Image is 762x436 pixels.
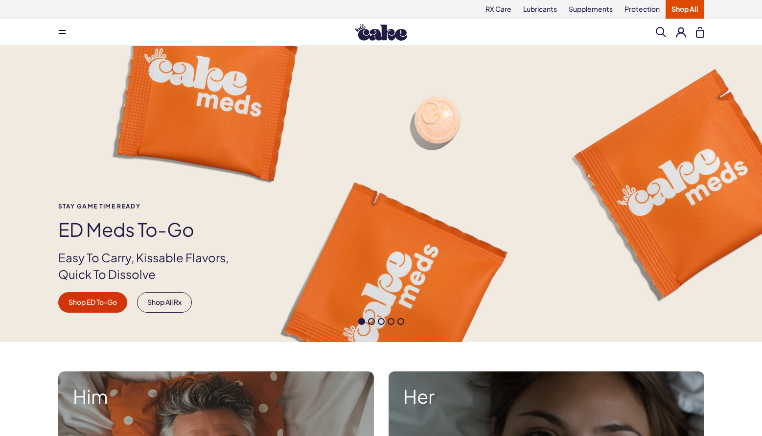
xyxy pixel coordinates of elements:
[355,24,407,41] img: Hello Cake
[58,250,245,282] p: Easy To Carry, Kissable Flavors, Quick To Dissolve
[58,292,127,313] a: Shop ED To-Go
[58,219,245,240] h1: ED Meds to-go
[73,386,359,407] strong: Him
[137,292,192,313] a: Shop All Rx
[58,203,245,209] span: Stay Game time ready
[403,386,690,407] strong: Her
